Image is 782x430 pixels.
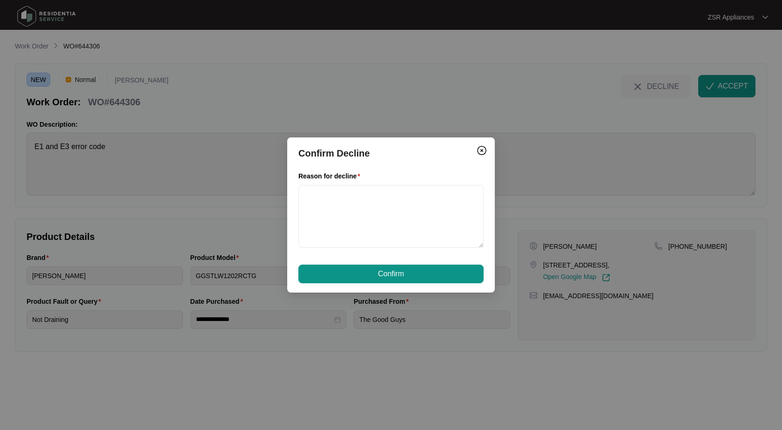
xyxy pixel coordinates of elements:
[298,185,484,248] textarea: Reason for decline
[474,143,489,158] button: Close
[378,268,404,280] span: Confirm
[298,147,484,160] p: Confirm Decline
[476,145,487,156] img: closeCircle
[298,171,364,181] label: Reason for decline
[298,265,484,283] button: Confirm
